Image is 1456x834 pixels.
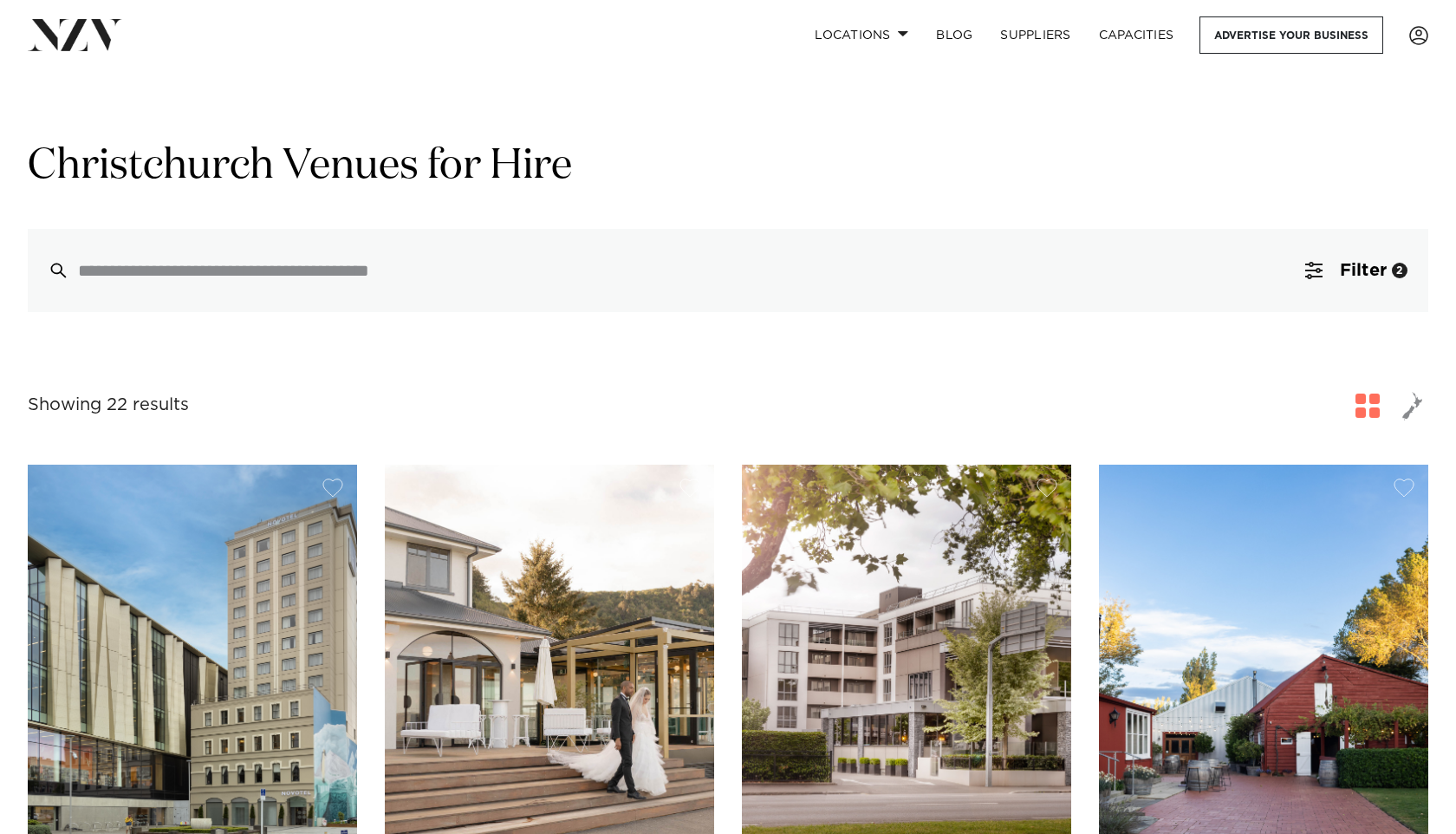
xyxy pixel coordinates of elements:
a: Capacities [1085,16,1188,54]
a: Locations [801,16,922,54]
a: Advertise your business [1199,16,1383,54]
a: BLOG [922,16,986,54]
h1: Christchurch Venues for Hire [28,140,1428,194]
div: 2 [1392,263,1407,278]
span: Filter [1340,262,1387,279]
button: Filter2 [1284,229,1428,312]
div: Showing 22 results [28,392,189,419]
a: SUPPLIERS [986,16,1084,54]
img: nzv-logo.png [28,19,122,50]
